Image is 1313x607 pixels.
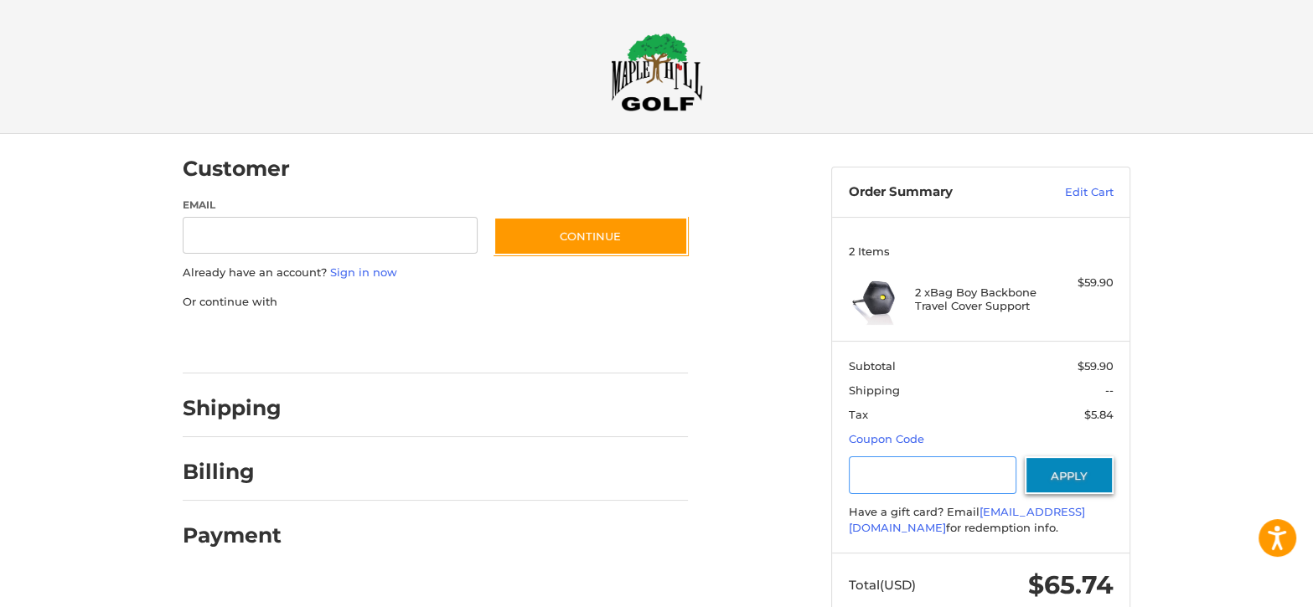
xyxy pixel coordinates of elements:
[319,327,445,357] iframe: PayPal-paylater
[849,577,916,593] span: Total (USD)
[1175,562,1313,607] iframe: Google Customer Reviews
[849,383,900,397] span: Shipping
[1084,408,1114,421] span: $5.84
[849,359,896,373] span: Subtotal
[178,327,303,357] iframe: PayPal-paypal
[1047,275,1114,291] div: $59.90
[183,459,281,485] h2: Billing
[849,408,868,421] span: Tax
[462,327,587,357] iframe: PayPal-venmo
[849,504,1114,537] div: Have a gift card? Email for redemption info.
[183,156,290,182] h2: Customer
[183,265,688,281] p: Already have an account?
[183,522,282,548] h2: Payment
[183,198,478,213] label: Email
[183,395,282,421] h2: Shipping
[611,33,703,111] img: Maple Hill Golf
[183,294,688,311] p: Or continue with
[849,432,924,445] a: Coupon Code
[1105,383,1114,397] span: --
[1078,359,1114,373] span: $59.90
[1028,569,1114,600] span: $65.74
[330,265,397,279] a: Sign in now
[494,217,688,255] button: Continue
[849,456,1017,494] input: Gift Certificate or Coupon Code
[849,184,1029,201] h3: Order Summary
[915,285,1043,313] h4: 2 x Bag Boy Backbone Travel Cover Support
[1025,456,1114,494] button: Apply
[1029,184,1114,201] a: Edit Cart
[849,244,1114,258] h3: 2 Items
